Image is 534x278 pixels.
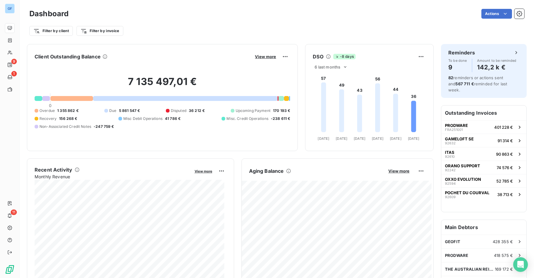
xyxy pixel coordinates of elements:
[445,141,456,145] span: 92632
[354,136,365,141] tspan: [DATE]
[35,166,72,173] h6: Recent Activity
[448,75,453,80] span: 82
[445,182,456,185] span: 92594
[109,108,116,113] span: Due
[5,4,15,13] div: GF
[271,116,290,121] span: -238 611 €
[513,257,528,272] div: Open Intercom Messenger
[445,239,460,244] span: GEOFIT
[35,76,290,94] h2: 7 135 497,01 €
[195,169,212,173] span: View more
[445,136,474,141] span: GAMELOFT SE
[495,267,513,272] span: 169 172 €
[318,136,330,141] tspan: [DATE]
[445,267,495,272] span: THE AUSTRALIAN REINFORCING COMPANY
[445,168,456,172] span: 92242
[445,195,456,199] span: 92609
[441,187,526,201] button: POCHET DU COURVAL9260938 713 €
[11,59,17,64] span: 9
[189,108,205,113] span: 36 212 €
[372,136,383,141] tspan: [DATE]
[11,209,17,215] span: 11
[498,138,513,143] span: 91 314 €
[226,116,268,121] span: Misc. Credit Operations
[123,116,162,121] span: Misc Debit Operations
[494,253,513,258] span: 418 575 €
[253,54,278,59] button: View more
[445,253,468,258] span: PRODWARE
[445,163,480,168] span: ORANO SUPPORT
[119,108,140,113] span: 5 861 547 €
[445,155,455,158] span: 92610
[477,62,517,72] h4: 142,2 k €
[171,108,186,113] span: Disputed
[494,125,513,130] span: 401 228 €
[249,167,284,175] h6: Aging Balance
[455,81,474,86] span: 567 711 €
[390,136,401,141] tspan: [DATE]
[448,59,467,62] span: To be done
[408,136,420,141] tspan: [DATE]
[313,53,323,60] h6: DSO
[445,123,468,128] span: PRODWARE
[448,62,467,72] h4: 9
[448,49,475,56] h6: Reminders
[333,54,356,59] span: -8 days
[497,165,513,170] span: 74 576 €
[39,108,55,113] span: Overdue
[445,190,489,195] span: POCHET DU COURVAL
[441,220,526,235] h6: Main Debtors
[441,106,526,120] h6: Outstanding Invoices
[77,26,123,36] button: Filter by invoice
[5,265,15,274] img: Logo LeanPay
[441,134,526,147] button: GAMELOFT SE9263291 314 €
[496,152,513,157] span: 90 863 €
[35,53,101,60] h6: Client Outstanding Balance
[336,136,348,141] tspan: [DATE]
[441,174,526,187] button: OXXO EVOLUTION9259452 785 €
[441,120,526,134] button: PRODWAREFRA251001401 228 €
[496,179,513,183] span: 52 785 €
[448,75,507,92] span: reminders or actions sent and reminded for last week.
[236,108,271,113] span: Upcoming Payment
[49,103,51,108] span: 0
[445,150,454,155] span: ITAS
[386,168,411,174] button: View more
[39,124,91,129] span: Non-Associated Credit Notes
[273,108,290,113] span: 170 193 €
[477,59,517,62] span: Amount to be reminded
[39,116,57,121] span: Recovery
[493,239,513,244] span: 428 355 €
[445,128,463,132] span: FRA251001
[315,65,340,69] span: 6 last months
[57,108,79,113] span: 1 355 862 €
[29,8,69,19] h3: Dashboard
[59,116,77,121] span: 156 268 €
[35,173,190,180] span: Monthly Revenue
[481,9,512,19] button: Actions
[497,192,513,197] span: 38 713 €
[165,116,181,121] span: 41 786 €
[193,168,214,174] button: View more
[94,124,114,129] span: -247 759 €
[255,54,276,59] span: View more
[441,147,526,161] button: ITAS9261090 863 €
[11,71,17,76] span: 1
[441,161,526,174] button: ORANO SUPPORT9224274 576 €
[29,26,73,36] button: Filter by client
[388,169,409,173] span: View more
[445,177,481,182] span: OXXO EVOLUTION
